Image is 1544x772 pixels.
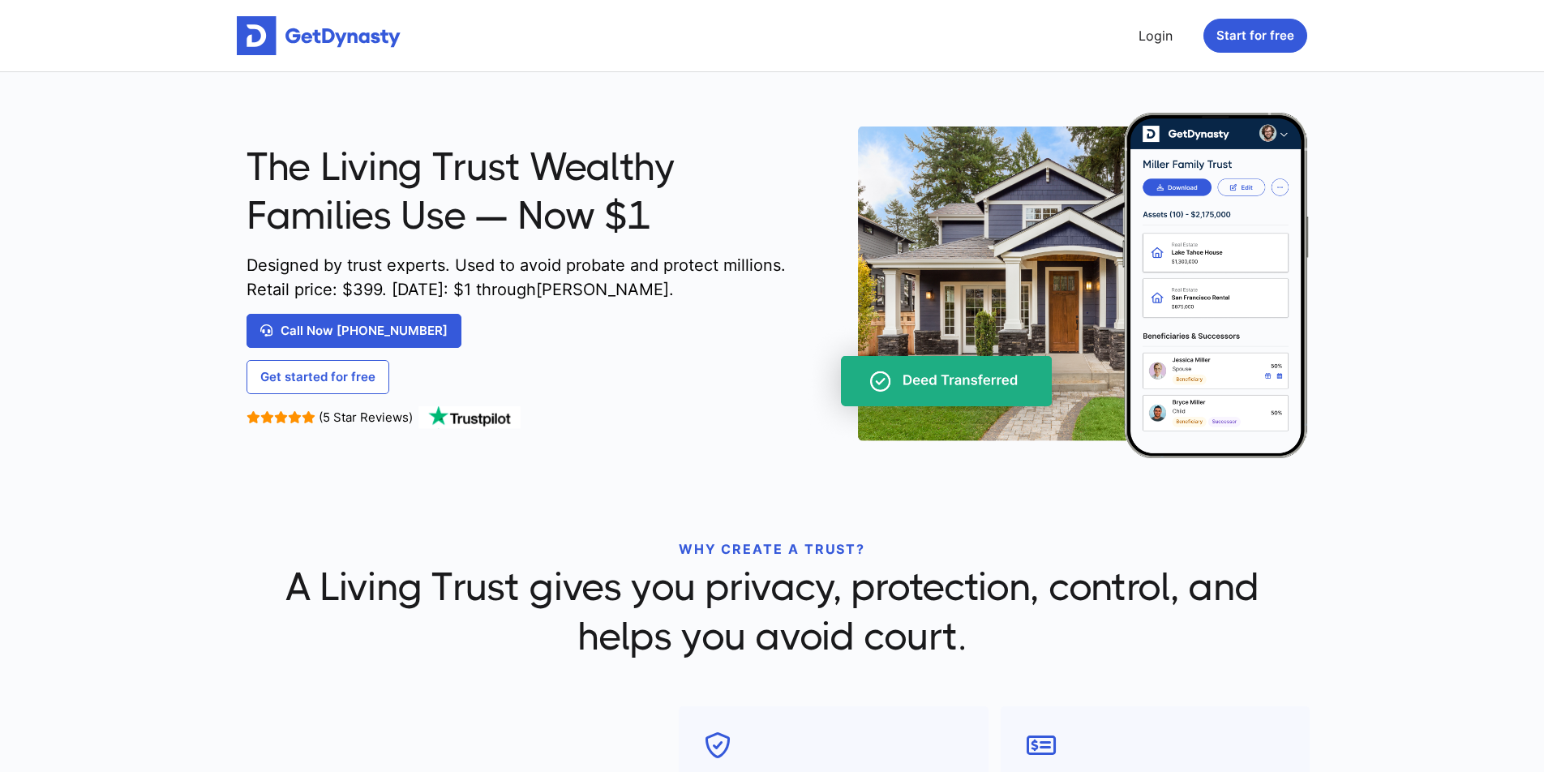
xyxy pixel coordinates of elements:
a: Call Now [PHONE_NUMBER] [247,314,461,348]
img: trust-on-cellphone [805,113,1310,458]
span: (5 Star Reviews) [319,410,413,425]
span: A Living Trust gives you privacy, protection, control, and helps you avoid court. [247,563,1297,661]
img: TrustPilot Logo [417,406,522,429]
p: WHY CREATE A TRUST? [247,539,1297,559]
span: Designed by trust experts. Used to avoid probate and protect millions. Retail price: $ 399 . [DAT... [247,253,793,302]
button: Start for free [1203,19,1307,53]
a: Login [1132,19,1179,52]
img: Get started for free with Dynasty Trust Company [237,16,401,55]
a: Get started for free [247,360,389,394]
span: The Living Trust Wealthy Families Use — Now $1 [247,143,793,241]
